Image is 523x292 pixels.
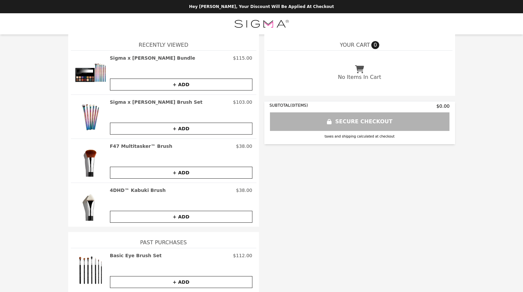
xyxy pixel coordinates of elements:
p: Hey [PERSON_NAME], your discount will be applied at checkout [4,4,519,9]
p: $115.00 [233,55,252,61]
h2: Sigma x [PERSON_NAME] Brush Set [110,99,203,105]
h2: 4DHD™ Kabuki Brush [110,187,166,194]
div: taxes and shipping calculated at checkout [270,134,450,139]
img: Sigma x Angela Bright Brush Set [75,99,107,135]
h2: Sigma x [PERSON_NAME] Bundle [110,55,195,61]
img: F47 Multitasker™ Brush [75,143,107,179]
img: Sigma x Angela Bright Bundle [75,55,107,90]
img: Basic Eye Brush Set [75,252,107,288]
p: $38.00 [236,187,252,194]
p: No Items In Cart [338,73,381,81]
img: 4DHD™ Kabuki Brush [75,187,107,223]
button: + ADD [110,211,252,223]
span: YOUR CART [340,41,370,49]
h1: Recently Viewed [71,34,256,50]
p: $38.00 [236,143,252,149]
h2: F47 Multitasker™ Brush [110,143,173,149]
button: + ADD [110,276,252,288]
span: SUBTOTAL [270,103,290,108]
p: $112.00 [233,252,252,259]
button: + ADD [110,123,252,135]
h2: Basic Eye Brush Set [110,252,162,259]
img: Brand Logo [234,17,289,30]
span: ( 0 ITEMS) [290,103,308,108]
button: + ADD [110,167,252,179]
p: $103.00 [233,99,252,105]
span: $0.00 [436,103,449,109]
h1: Past Purchases [71,232,256,248]
span: 0 [371,41,379,49]
button: + ADD [110,79,252,90]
